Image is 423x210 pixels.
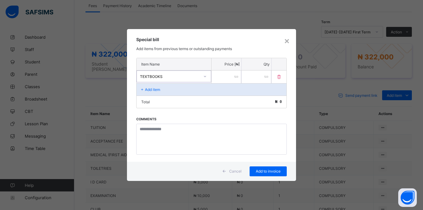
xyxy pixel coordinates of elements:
span: ₦ 0 [275,100,282,104]
div: TEXTBOOKS [140,74,200,79]
button: Open asap [398,188,417,207]
p: Total [141,100,150,104]
p: Add item [145,87,160,92]
p: Price [₦] [213,62,240,66]
p: Item Name [141,62,207,66]
h3: Special bill [136,37,287,42]
span: Cancel [229,169,242,174]
div: × [284,35,290,46]
label: Comments [136,117,156,121]
span: Add to invoice [254,169,282,174]
p: Add items from previous terms or outstanding payments [136,46,287,51]
p: Qty [243,62,270,66]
